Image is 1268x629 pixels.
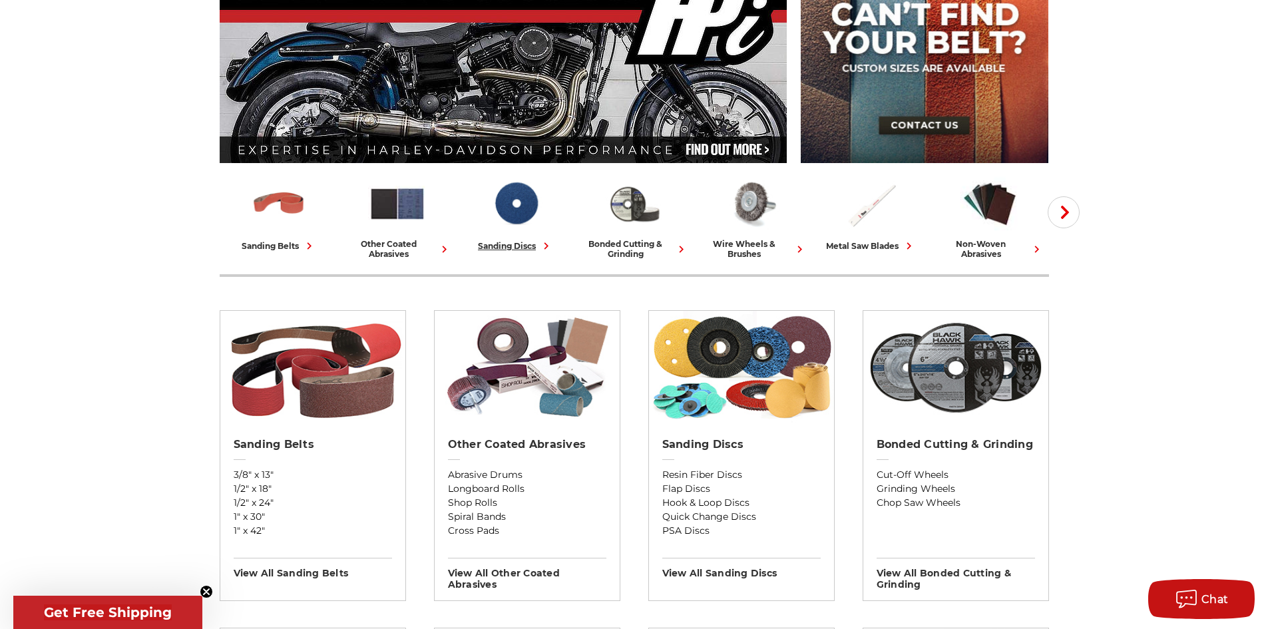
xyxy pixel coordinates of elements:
[242,239,316,253] div: sanding belts
[699,175,807,259] a: wire wheels & brushes
[225,175,333,253] a: sanding belts
[877,482,1035,496] a: Grinding Wheels
[200,585,213,598] button: Close teaser
[724,175,782,232] img: Wire Wheels & Brushes
[817,175,925,253] a: metal saw blades
[234,438,392,451] h2: Sanding Belts
[44,604,172,620] span: Get Free Shipping
[662,496,821,510] a: Hook & Loop Discs
[234,524,392,538] a: 1" x 42"
[343,175,451,259] a: other coated abrasives
[662,510,821,524] a: Quick Change Discs
[448,510,606,524] a: Spiral Bands
[13,596,202,629] div: Get Free ShippingClose teaser
[250,175,308,232] img: Sanding Belts
[1048,196,1080,228] button: Next
[234,482,392,496] a: 1/2" x 18"
[662,482,821,496] a: Flap Discs
[462,175,570,253] a: sanding discs
[448,482,606,496] a: Longboard Rolls
[448,558,606,590] h3: View All other coated abrasives
[842,175,901,232] img: Metal Saw Blades
[368,175,427,232] img: Other Coated Abrasives
[448,496,606,510] a: Shop Rolls
[234,496,392,510] a: 1/2" x 24"
[580,239,688,259] div: bonded cutting & grinding
[826,239,916,253] div: metal saw blades
[877,468,1035,482] a: Cut-Off Wheels
[1148,579,1255,619] button: Chat
[936,239,1044,259] div: non-woven abrasives
[877,496,1035,510] a: Chop Saw Wheels
[234,510,392,524] a: 1" x 30"
[234,468,392,482] a: 3/8" x 13"
[699,239,807,259] div: wire wheels & brushes
[487,175,545,232] img: Sanding Discs
[662,558,821,579] h3: View All sanding discs
[435,311,620,424] img: Other Coated Abrasives
[448,438,606,451] h2: Other Coated Abrasives
[877,438,1035,451] h2: Bonded Cutting & Grinding
[936,175,1044,259] a: non-woven abrasives
[662,524,821,538] a: PSA Discs
[220,311,405,424] img: Sanding Belts
[343,239,451,259] div: other coated abrasives
[649,311,834,424] img: Sanding Discs
[863,311,1048,424] img: Bonded Cutting & Grinding
[662,468,821,482] a: Resin Fiber Discs
[234,558,392,579] h3: View All sanding belts
[580,175,688,259] a: bonded cutting & grinding
[960,175,1019,232] img: Non-woven Abrasives
[448,524,606,538] a: Cross Pads
[605,175,664,232] img: Bonded Cutting & Grinding
[448,468,606,482] a: Abrasive Drums
[1201,593,1229,606] span: Chat
[662,438,821,451] h2: Sanding Discs
[478,239,553,253] div: sanding discs
[877,558,1035,590] h3: View All bonded cutting & grinding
